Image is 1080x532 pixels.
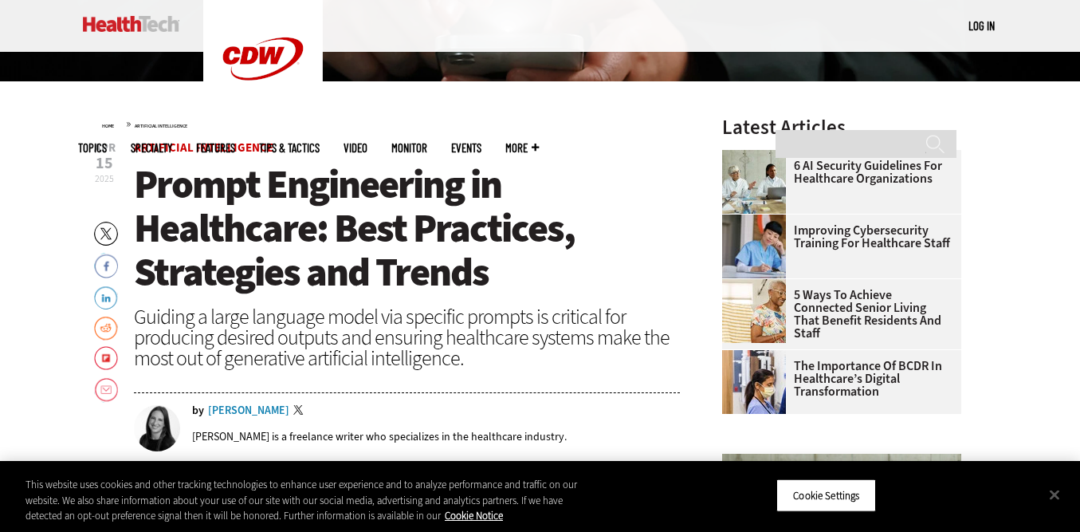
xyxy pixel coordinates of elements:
a: CDW [203,105,323,122]
img: Doctors meeting in the office [722,150,786,214]
span: More [505,142,539,154]
a: More information about your privacy [445,509,503,522]
img: Home [83,16,179,32]
a: [PERSON_NAME] [208,405,289,416]
a: Log in [968,18,995,33]
span: 2025 [95,172,114,185]
a: MonITor [391,142,427,154]
div: User menu [968,18,995,34]
span: Topics [78,142,107,154]
img: Networking Solutions for Senior Living [722,279,786,343]
img: Erin Laviola [134,405,180,451]
a: Features [196,142,235,154]
button: Close [1037,477,1072,512]
a: Networking Solutions for Senior Living [722,279,794,292]
img: nurse studying on computer [722,215,786,278]
a: Twitter [293,405,308,418]
a: Doctors reviewing tablet [722,350,794,363]
h3: Latest Articles [722,117,961,137]
span: Prompt Engineering in Healthcare: Best Practices, Strategies and Trends [134,158,575,298]
a: nurse studying on computer [722,215,794,227]
a: Tips & Tactics [259,142,320,154]
a: Doctors meeting in the office [722,150,794,163]
button: Cookie Settings [776,479,876,512]
a: 6 AI Security Guidelines for Healthcare Organizations [722,160,952,185]
a: Video [344,142,367,154]
a: The Importance of BCDR in Healthcare’s Digital Transformation [722,360,952,398]
p: [PERSON_NAME] is a freelance writer who specializes in the healthcare industry. [192,429,567,444]
img: Doctors reviewing tablet [722,350,786,414]
div: This website uses cookies and other tracking technologies to enhance user experience and to analy... [26,477,594,524]
span: Specialty [131,142,172,154]
span: by [192,405,204,416]
a: Events [451,142,481,154]
a: Improving Cybersecurity Training for Healthcare Staff [722,224,952,250]
div: Guiding a large language model via specific prompts is critical for producing desired outputs and... [134,306,681,368]
a: 5 Ways to Achieve Connected Senior Living That Benefit Residents and Staff [722,289,952,340]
